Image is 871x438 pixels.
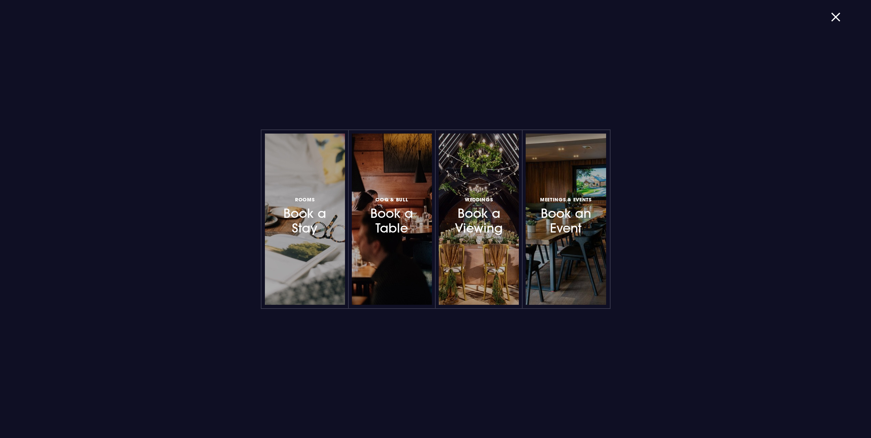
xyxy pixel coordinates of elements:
[375,196,408,203] span: Coq & Bull
[275,195,335,236] h3: Book a Stay
[526,134,606,305] a: Meetings & EventsBook an Event
[352,134,432,305] a: Coq & BullBook a Table
[362,195,422,236] h3: Book a Table
[449,195,509,236] h3: Book a Viewing
[540,196,592,203] span: Meetings & Events
[265,134,345,305] a: RoomsBook a Stay
[465,196,493,203] span: Weddings
[295,196,315,203] span: Rooms
[536,195,595,236] h3: Book an Event
[439,134,519,305] a: WeddingsBook a Viewing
